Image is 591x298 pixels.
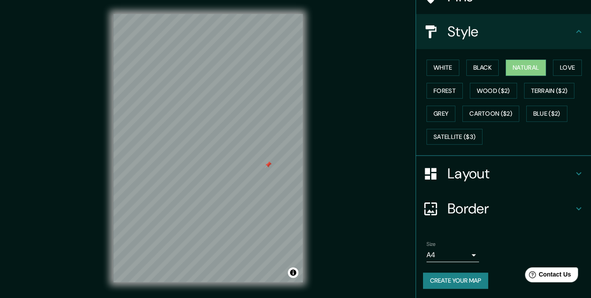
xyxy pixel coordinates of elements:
[423,273,488,289] button: Create your map
[553,60,582,76] button: Love
[427,129,483,145] button: Satellite ($3)
[416,14,591,49] div: Style
[526,106,567,122] button: Blue ($2)
[416,156,591,191] div: Layout
[462,106,519,122] button: Cartoon ($2)
[506,60,546,76] button: Natural
[427,60,459,76] button: White
[427,241,436,248] label: Size
[524,83,575,99] button: Terrain ($2)
[427,248,479,262] div: A4
[448,200,574,217] h4: Border
[448,165,574,182] h4: Layout
[448,23,574,40] h4: Style
[288,267,298,278] button: Toggle attribution
[416,191,591,226] div: Border
[427,83,463,99] button: Forest
[470,83,517,99] button: Wood ($2)
[113,14,303,282] canvas: Map
[427,106,455,122] button: Grey
[513,264,581,288] iframe: Help widget launcher
[466,60,499,76] button: Black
